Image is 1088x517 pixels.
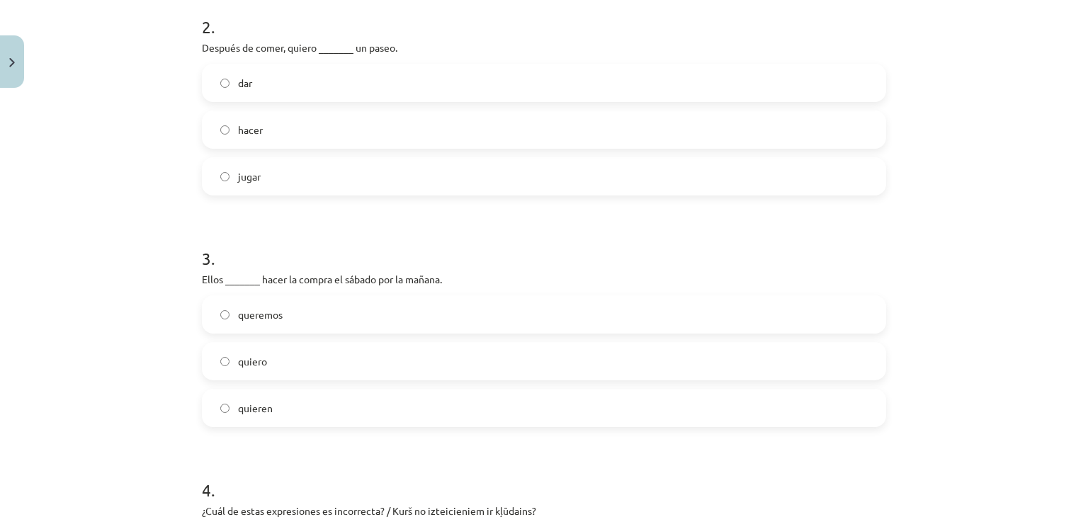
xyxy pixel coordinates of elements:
span: hacer [238,123,263,137]
h1: 3 . [202,224,886,268]
span: dar [238,76,252,91]
span: queremos [238,307,283,322]
span: quieren [238,401,273,416]
input: dar [220,79,229,88]
span: jugar [238,169,261,184]
h1: 4 . [202,455,886,499]
input: quiero [220,357,229,366]
input: quieren [220,404,229,413]
p: Después de comer, quiero _______ un paseo. [202,40,886,55]
input: jugar [220,172,229,181]
input: queremos [220,310,229,319]
span: quiero [238,354,267,369]
img: icon-close-lesson-0947bae3869378f0d4975bcd49f059093ad1ed9edebbc8119c70593378902aed.svg [9,58,15,67]
input: hacer [220,125,229,135]
p: Ellos _______ hacer la compra el sábado por la mañana. [202,272,886,287]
